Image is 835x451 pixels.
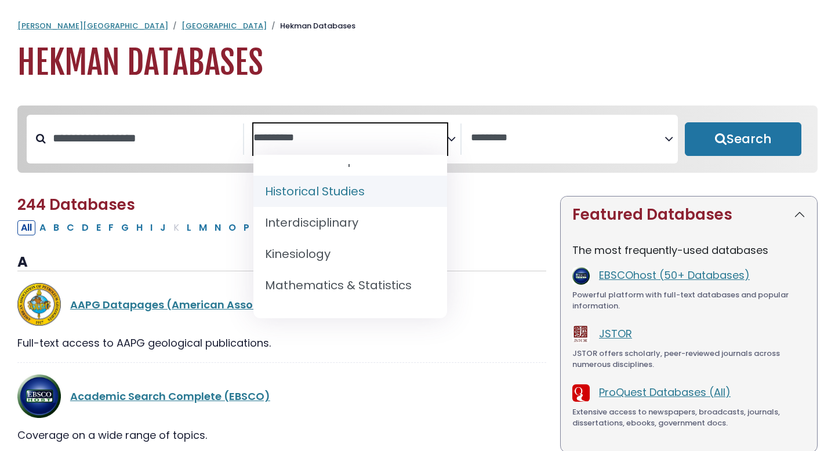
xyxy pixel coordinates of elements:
[46,129,243,148] input: Search database by title or keyword
[105,220,117,235] button: Filter Results F
[17,220,409,234] div: Alpha-list to filter by first letter of database name
[240,220,253,235] button: Filter Results P
[17,106,818,173] nav: Search filters
[599,385,731,399] a: ProQuest Databases (All)
[93,220,104,235] button: Filter Results E
[253,207,447,238] li: Interdisciplinary
[253,132,447,144] textarea: Search
[147,220,156,235] button: Filter Results I
[195,220,210,235] button: Filter Results M
[211,220,224,235] button: Filter Results N
[599,268,750,282] a: EBSCOhost (50+ Databases)
[253,301,447,332] li: Medieval Studies
[17,220,35,235] button: All
[685,122,801,156] button: Submit for Search Results
[17,43,818,82] h1: Hekman Databases
[157,220,169,235] button: Filter Results J
[17,20,818,32] nav: breadcrumb
[63,220,78,235] button: Filter Results C
[183,220,195,235] button: Filter Results L
[70,389,270,403] a: Academic Search Complete (EBSCO)
[70,297,429,312] a: AAPG Datapages (American Association of Petroleum Geologists)
[561,197,817,233] button: Featured Databases
[572,242,805,258] p: The most frequently-used databases
[572,348,805,370] div: JSTOR offers scholarly, peer-reviewed journals across numerous disciplines.
[267,20,355,32] li: Hekman Databases
[133,220,146,235] button: Filter Results H
[17,335,546,351] div: Full-text access to AAPG geological publications.
[572,289,805,312] div: Powerful platform with full-text databases and popular information.
[78,220,92,235] button: Filter Results D
[118,220,132,235] button: Filter Results G
[253,176,447,207] li: Historical Studies
[50,220,63,235] button: Filter Results B
[471,132,665,144] textarea: Search
[181,20,267,31] a: [GEOGRAPHIC_DATA]
[17,254,546,271] h3: A
[225,220,239,235] button: Filter Results O
[572,406,805,429] div: Extensive access to newspapers, broadcasts, journals, dissertations, ebooks, government docs.
[17,194,135,215] span: 244 Databases
[599,326,632,341] a: JSTOR
[253,238,447,270] li: Kinesiology
[17,427,546,443] div: Coverage on a wide range of topics.
[17,20,168,31] a: [PERSON_NAME][GEOGRAPHIC_DATA]
[36,220,49,235] button: Filter Results A
[253,270,447,301] li: Mathematics & Statistics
